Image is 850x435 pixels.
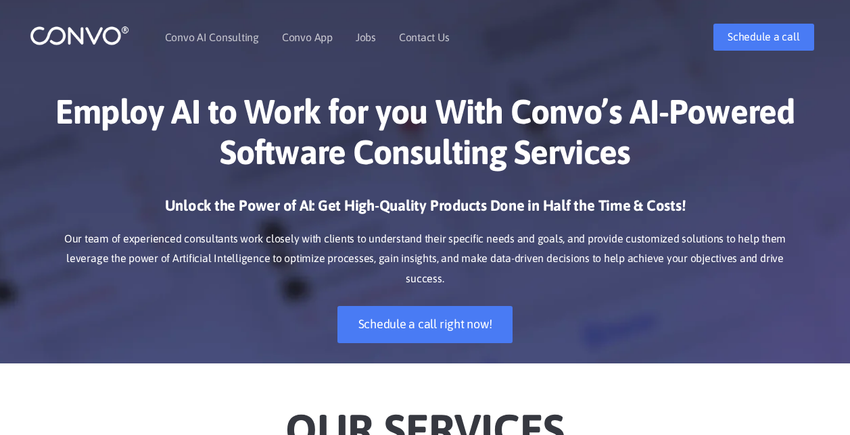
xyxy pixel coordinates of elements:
[356,32,376,43] a: Jobs
[50,229,801,290] p: Our team of experienced consultants work closely with clients to understand their specific needs ...
[282,32,333,43] a: Convo App
[399,32,450,43] a: Contact Us
[50,196,801,226] h3: Unlock the Power of AI: Get High-Quality Products Done in Half the Time & Costs!
[30,25,129,46] img: logo_1.png
[165,32,259,43] a: Convo AI Consulting
[713,24,813,51] a: Schedule a call
[337,306,513,343] a: Schedule a call right now!
[50,91,801,182] h1: Employ AI to Work for you With Convo’s AI-Powered Software Consulting Services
